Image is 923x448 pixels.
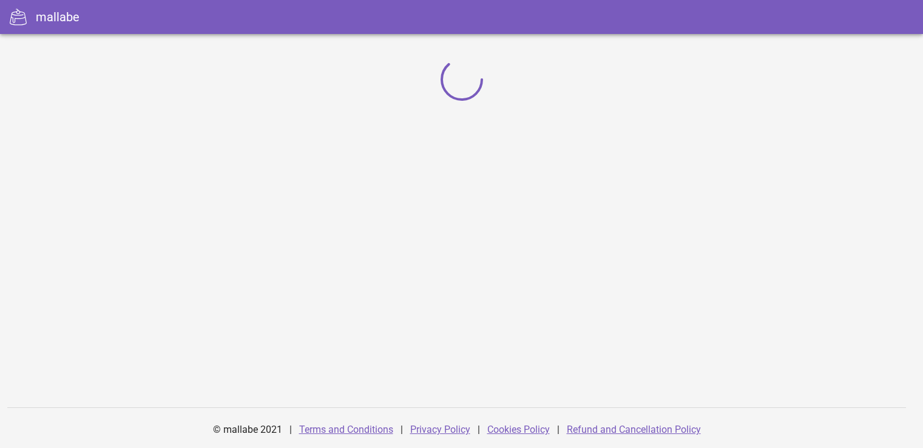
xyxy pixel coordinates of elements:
[289,415,292,444] div: |
[567,424,701,435] a: Refund and Cancellation Policy
[410,424,470,435] a: Privacy Policy
[206,415,289,444] div: © mallabe 2021
[557,415,560,444] div: |
[478,415,480,444] div: |
[487,424,550,435] a: Cookies Policy
[401,415,403,444] div: |
[36,8,79,26] div: mallabe
[299,424,393,435] a: Terms and Conditions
